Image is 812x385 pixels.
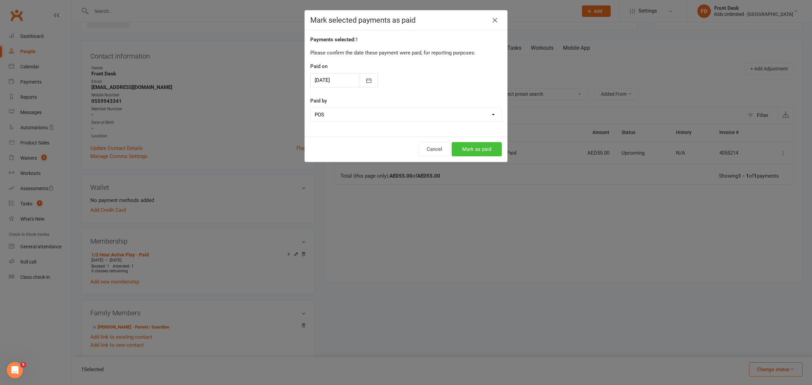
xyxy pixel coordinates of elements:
[310,37,355,43] strong: Payments selected:
[490,15,500,26] button: Close
[21,362,26,367] span: 5
[310,16,502,24] h4: Mark selected payments as paid
[310,36,502,44] div: 1
[452,142,502,156] button: Mark as paid
[310,97,327,105] label: Paid by
[7,362,23,378] iframe: Intercom live chat
[310,49,502,57] p: Please confirm the date these payment were paid, for reporting purposes:
[310,62,328,70] label: Paid on
[419,142,450,156] button: Cancel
